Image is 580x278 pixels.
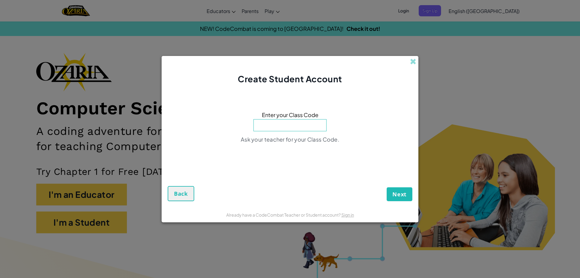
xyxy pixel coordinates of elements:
[241,136,339,143] span: Ask your teacher for your Class Code.
[174,190,188,197] span: Back
[387,187,412,201] button: Next
[341,212,354,217] a: Sign in
[226,212,341,217] span: Already have a CodeCombat Teacher or Student account?
[238,74,342,84] span: Create Student Account
[168,186,194,201] button: Back
[262,110,318,119] span: Enter your Class Code
[392,191,407,198] span: Next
